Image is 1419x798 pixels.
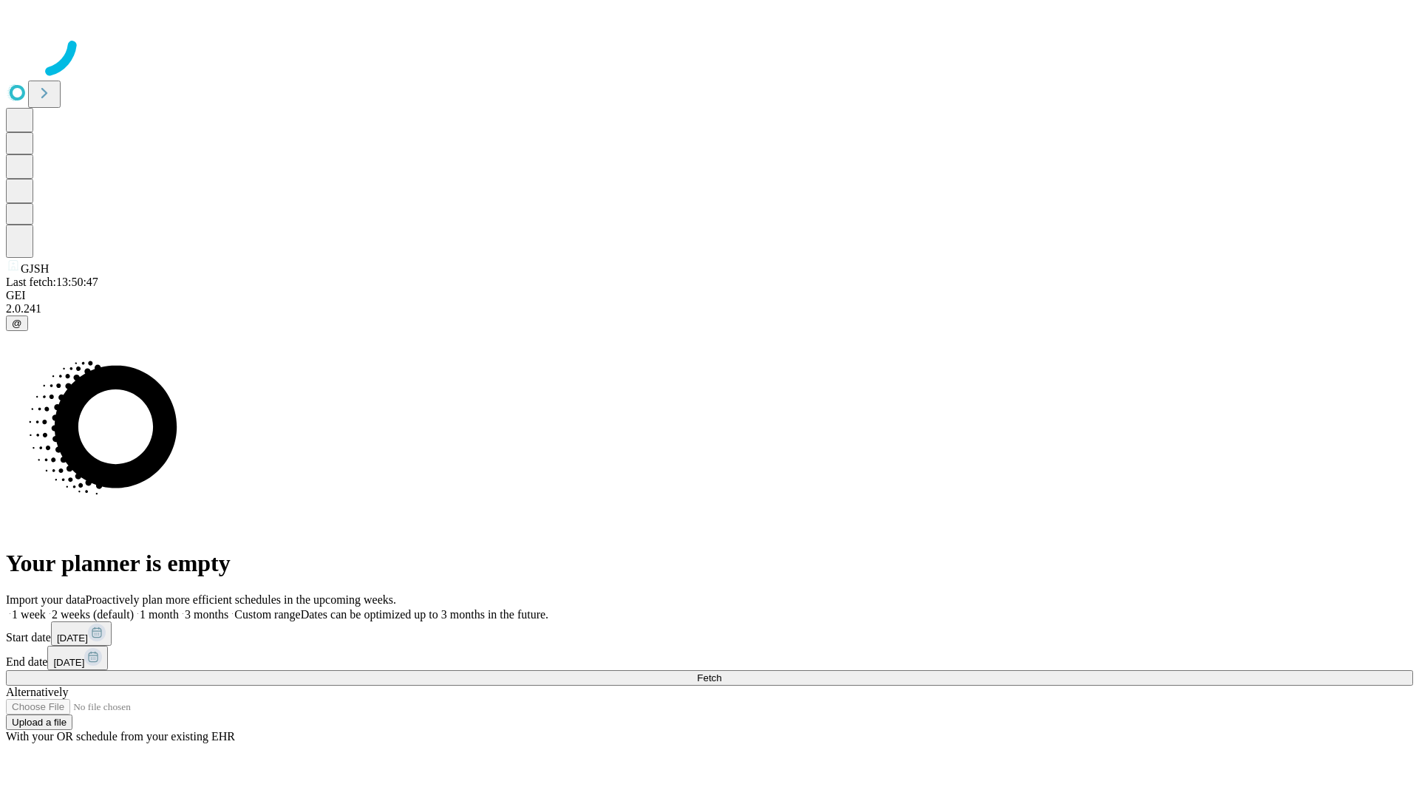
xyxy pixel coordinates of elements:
[697,672,721,683] span: Fetch
[57,632,88,644] span: [DATE]
[6,730,235,743] span: With your OR schedule from your existing EHR
[6,276,98,288] span: Last fetch: 13:50:47
[6,686,68,698] span: Alternatively
[47,646,108,670] button: [DATE]
[6,550,1413,577] h1: Your planner is empty
[6,316,28,331] button: @
[140,608,179,621] span: 1 month
[6,621,1413,646] div: Start date
[185,608,228,621] span: 3 months
[51,621,112,646] button: [DATE]
[21,262,49,275] span: GJSH
[6,289,1413,302] div: GEI
[6,593,86,606] span: Import your data
[6,646,1413,670] div: End date
[53,657,84,668] span: [DATE]
[6,302,1413,316] div: 2.0.241
[12,608,46,621] span: 1 week
[86,593,396,606] span: Proactively plan more efficient schedules in the upcoming weeks.
[301,608,548,621] span: Dates can be optimized up to 3 months in the future.
[6,715,72,730] button: Upload a file
[234,608,300,621] span: Custom range
[6,670,1413,686] button: Fetch
[52,608,134,621] span: 2 weeks (default)
[12,318,22,329] span: @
